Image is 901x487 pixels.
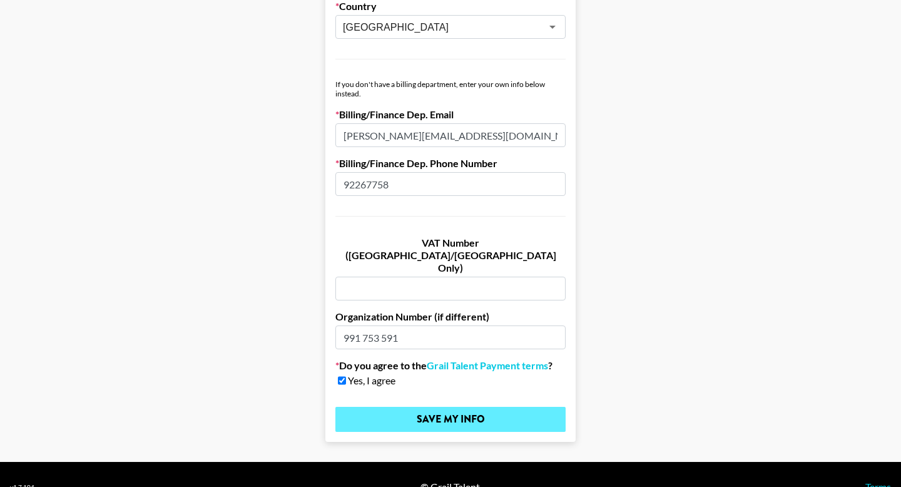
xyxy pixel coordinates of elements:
[335,407,566,432] input: Save My Info
[335,237,566,274] label: VAT Number ([GEOGRAPHIC_DATA]/[GEOGRAPHIC_DATA] Only)
[544,18,561,36] button: Open
[348,374,395,387] span: Yes, I agree
[335,108,566,121] label: Billing/Finance Dep. Email
[335,310,566,323] label: Organization Number (if different)
[335,359,566,372] label: Do you agree to the ?
[427,359,548,372] a: Grail Talent Payment terms
[335,157,566,170] label: Billing/Finance Dep. Phone Number
[335,79,566,98] div: If you don't have a billing department, enter your own info below instead.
